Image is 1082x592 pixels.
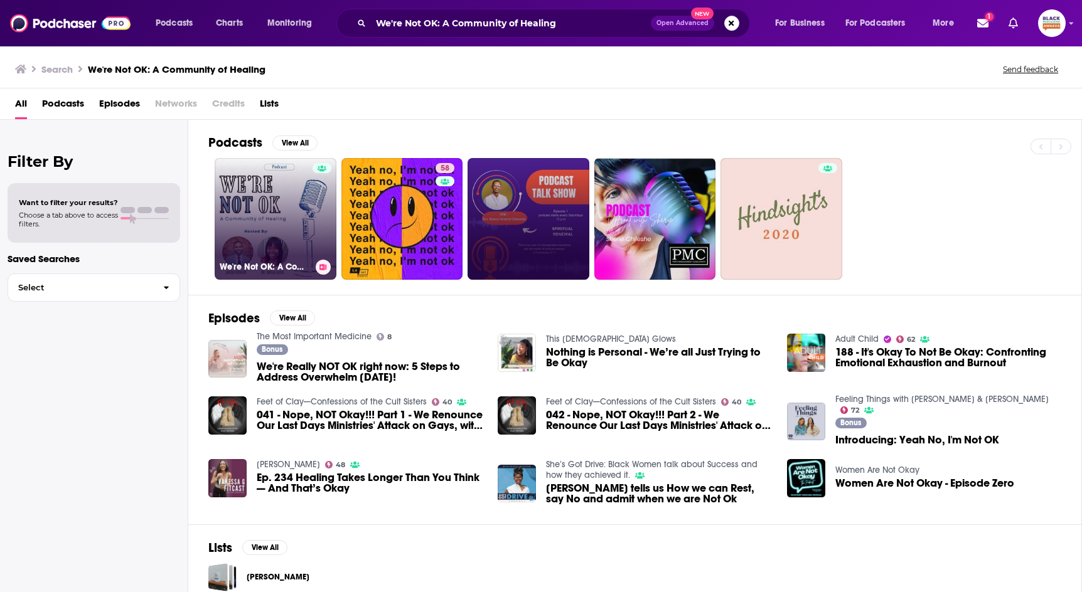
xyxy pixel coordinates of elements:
span: Credits [212,93,245,119]
span: For Podcasters [845,14,906,32]
span: Choose a tab above to access filters. [19,211,118,228]
span: Open Advanced [656,20,709,26]
span: All [15,93,27,119]
span: More [933,14,954,32]
input: Search podcasts, credits, & more... [371,13,651,33]
a: Justin Peters [208,563,237,591]
span: We're Really NOT OK right now: 5 Steps to Address Overwhelm [DATE]! [257,361,483,383]
span: 58 [441,162,449,175]
div: Search podcasts, credits, & more... [348,9,762,38]
button: open menu [837,13,924,33]
button: Select [8,273,180,302]
img: Bernadette Pleasant tells us How we can Rest, say No and admit when we are Not Ok [498,465,536,503]
span: Bonus [262,346,282,353]
a: Feeling Things with Amy & Kat [835,394,1049,404]
button: View All [242,540,287,555]
button: Show profile menu [1038,9,1066,37]
a: 72 [840,406,860,414]
span: For Business [775,14,825,32]
h2: Lists [208,540,232,556]
span: 40 [442,399,452,405]
span: Networks [155,93,197,119]
a: Charts [208,13,250,33]
a: EpisodesView All [208,310,315,326]
h2: Filter By [8,152,180,171]
button: Open AdvancedNew [651,16,714,31]
span: 48 [336,462,345,468]
img: 042 - Nope, NOT Okay!!! Part 2 - We Renounce Our Last Days Ministries' Attack on Gays, with Guest... [498,396,536,435]
span: [PERSON_NAME] tells us How we can Rest, say No and admit when we are Not Ok [546,483,772,504]
img: Podchaser - Follow, Share and Rate Podcasts [10,11,131,35]
a: Ep. 234 Healing Takes Longer Than You Think — And That’s Okay [257,472,483,494]
a: We're Really NOT OK right now: 5 Steps to Address Overwhelm TODAY! [257,361,483,383]
img: 188 - It's Okay To Not Be Okay: Confronting Emotional Exhaustion and Burnout [787,334,825,372]
a: 58 [436,163,454,173]
img: Women Are Not Okay - Episode Zero [787,459,825,497]
button: View All [272,135,318,151]
span: Monitoring [267,14,312,32]
span: 1 [985,13,994,21]
span: Select [8,283,153,292]
a: Vanessa G Fitcast [257,459,320,470]
img: User Profile [1038,9,1066,37]
a: She’s Got Drive: Black Women talk about Success and how they achieved it. [546,459,758,480]
a: 62 [896,336,916,343]
button: open menu [766,13,840,33]
p: Saved Searches [8,253,180,265]
img: Introducing: Yeah No, I'm Not OK [787,403,825,441]
button: open menu [259,13,328,33]
span: Want to filter your results? [19,198,118,207]
h3: We're Not OK: A Community of Healing [220,262,311,272]
a: 40 [432,398,453,406]
a: Lists [260,93,279,119]
a: 042 - Nope, NOT Okay!!! Part 2 - We Renounce Our Last Days Ministries' Attack on Gays, with Guest... [546,410,772,431]
span: 72 [851,408,859,413]
img: 041 - Nope, NOT Okay!!! Part 1 - We Renounce Our Last Days Ministries' Attack on Gays, with Guest... [208,396,247,435]
a: The Most Important Medicine [257,331,372,342]
span: 188 - It's Okay To Not Be Okay: Confronting Emotional Exhaustion and Burnout [835,347,1061,368]
span: Podcasts [156,14,193,32]
a: This Goddess Glows [546,334,676,344]
a: 58 [341,158,463,280]
a: Nothing is Personal - We’re all Just Trying to Be Okay [546,347,772,368]
a: We're Really NOT OK right now: 5 Steps to Address Overwhelm TODAY! [208,340,247,378]
span: Logged in as blackpodcastingawards [1038,9,1066,37]
a: Episodes [99,93,140,119]
a: 8 [377,333,392,341]
a: We're Not OK: A Community of Healing [215,158,336,280]
a: 041 - Nope, NOT Okay!!! Part 1 - We Renounce Our Last Days Ministries' Attack on Gays, with Guest... [257,410,483,431]
a: ListsView All [208,540,287,556]
span: Charts [216,14,243,32]
button: View All [270,310,315,325]
a: Bernadette Pleasant tells us How we can Rest, say No and admit when we are Not Ok [546,483,772,504]
button: Send feedback [999,64,1062,75]
h2: Episodes [208,310,260,326]
img: Nothing is Personal - We’re all Just Trying to Be Okay [498,334,536,372]
a: Introducing: Yeah No, I'm Not OK [835,435,999,445]
a: Podcasts [42,93,84,119]
a: Women Are Not Okay - Episode Zero [835,478,1014,489]
a: PodcastsView All [208,135,318,151]
a: [PERSON_NAME] [247,570,309,584]
h3: Search [41,63,73,75]
a: Feet of Clay—Confessions of the Cult Sisters [546,396,716,407]
a: Women Are Not Okay [835,465,919,475]
span: 62 [907,337,915,342]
